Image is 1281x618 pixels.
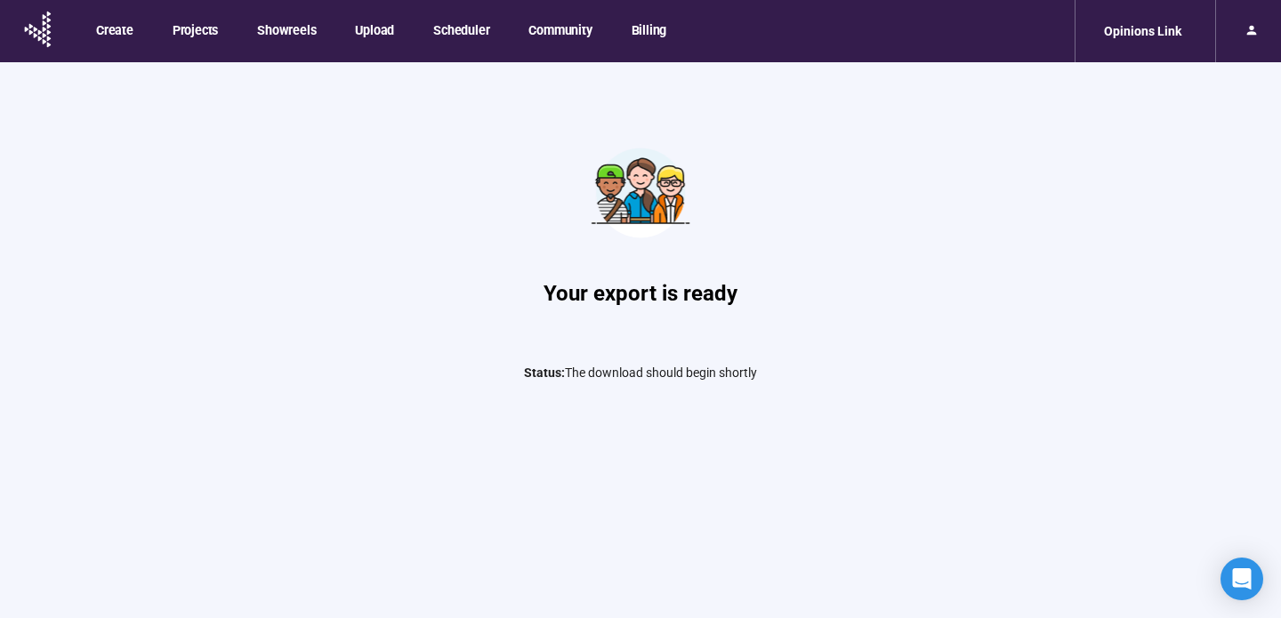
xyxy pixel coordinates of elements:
div: Open Intercom Messenger [1221,558,1263,600]
button: Scheduler [419,11,502,48]
p: The download should begin shortly [374,363,907,382]
button: Community [514,11,604,48]
button: Billing [617,11,680,48]
button: Create [82,11,146,48]
button: Upload [341,11,407,48]
img: Teamwork [574,126,707,260]
button: Showreels [243,11,328,48]
span: Status: [524,365,565,380]
div: Opinions Link [1093,14,1192,48]
h1: Your export is ready [374,277,907,311]
button: Projects [158,11,230,48]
